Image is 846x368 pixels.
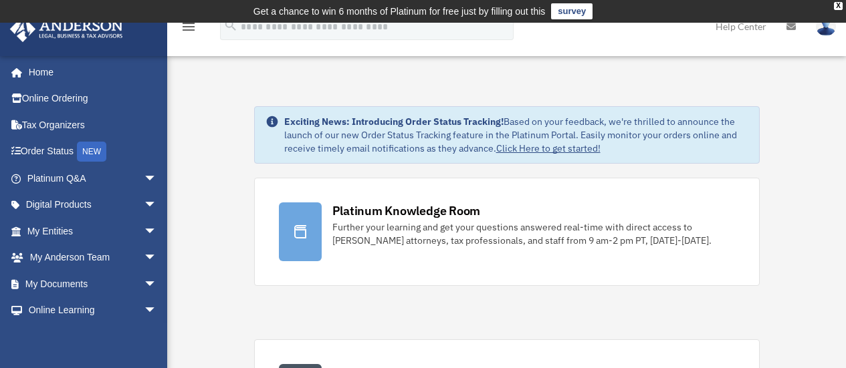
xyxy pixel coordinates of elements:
div: Based on your feedback, we're thrilled to announce the launch of our new Order Status Tracking fe... [284,115,748,155]
a: Digital Productsarrow_drop_down [9,192,177,218]
i: search [223,18,238,33]
a: My Anderson Teamarrow_drop_down [9,244,177,271]
a: menu [181,23,197,35]
span: arrow_drop_down [144,244,171,272]
i: menu [181,19,197,35]
div: Further your learning and get your questions answered real-time with direct access to [PERSON_NAM... [332,220,735,247]
span: arrow_drop_down [144,218,171,245]
a: Home [9,59,171,85]
div: NEW [77,142,106,162]
a: Platinum Q&Aarrow_drop_down [9,165,177,192]
span: arrow_drop_down [144,297,171,325]
a: Online Ordering [9,85,177,112]
span: arrow_drop_down [144,165,171,192]
span: arrow_drop_down [144,270,171,298]
a: Online Learningarrow_drop_down [9,297,177,324]
img: Anderson Advisors Platinum Portal [6,16,127,42]
img: User Pic [816,17,836,36]
a: Platinum Knowledge Room Further your learning and get your questions answered real-time with dire... [254,178,760,286]
a: My Entitiesarrow_drop_down [9,218,177,244]
strong: Exciting News: Introducing Order Status Tracking! [284,116,504,128]
div: close [834,2,843,10]
a: Click Here to get started! [496,142,601,154]
div: Platinum Knowledge Room [332,202,481,219]
a: survey [551,3,593,19]
a: Order StatusNEW [9,138,177,166]
a: Tax Organizers [9,112,177,138]
span: arrow_drop_down [144,192,171,219]
a: My Documentsarrow_drop_down [9,270,177,297]
div: Get a chance to win 6 months of Platinum for free just by filling out this [253,3,546,19]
